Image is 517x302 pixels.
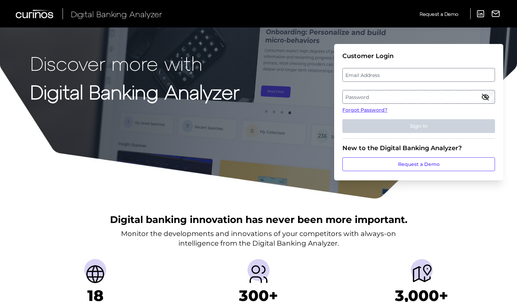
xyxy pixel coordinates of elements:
[30,52,240,74] p: Discover more with
[342,157,495,171] a: Request a Demo
[84,263,106,285] img: Countries
[420,11,458,17] span: Request a Demo
[343,91,494,103] label: Password
[342,52,495,60] div: Customer Login
[71,9,162,19] span: Digital Banking Analyzer
[110,213,407,226] h2: Digital banking innovation has never been more important.
[343,69,494,81] label: Email Address
[342,119,495,133] button: Sign In
[342,144,495,152] div: New to the Digital Banking Analyzer?
[342,107,495,114] a: Forgot Password?
[30,80,240,103] strong: Digital Banking Analyzer
[16,10,54,18] img: Curinos
[411,263,433,285] img: Journeys
[420,8,458,20] a: Request a Demo
[247,263,269,285] img: Providers
[121,229,396,248] p: Monitor the developments and innovations of your competitors with always-on intelligence from the...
